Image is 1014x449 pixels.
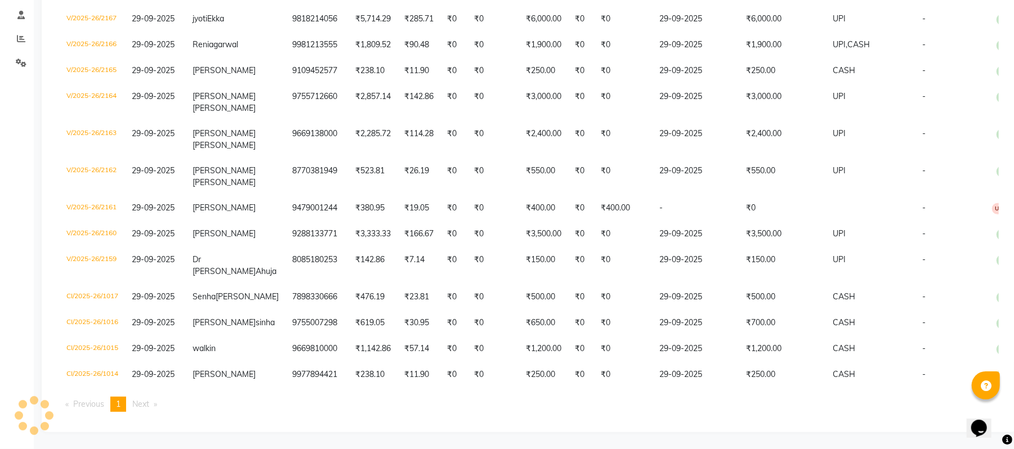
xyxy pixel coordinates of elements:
[132,254,175,264] span: 29-09-2025
[397,362,440,388] td: ₹11.90
[594,336,653,362] td: ₹0
[467,336,519,362] td: ₹0
[132,203,175,213] span: 29-09-2025
[397,6,440,32] td: ₹285.71
[594,121,653,158] td: ₹0
[60,32,125,58] td: V/2025-26/2166
[739,121,826,158] td: ₹2,400.00
[568,336,594,362] td: ₹0
[440,121,467,158] td: ₹0
[193,14,207,24] span: jyoti
[60,247,125,284] td: V/2025-26/2159
[285,32,349,58] td: 9981213555
[397,310,440,336] td: ₹30.95
[594,84,653,121] td: ₹0
[60,336,125,362] td: CI/2025-26/1015
[440,247,467,284] td: ₹0
[519,310,568,336] td: ₹650.00
[132,291,175,302] span: 29-09-2025
[519,247,568,284] td: ₹150.00
[285,362,349,388] td: 9977894421
[467,121,519,158] td: ₹0
[519,6,568,32] td: ₹6,000.00
[285,247,349,284] td: 8085180253
[922,254,926,264] span: -
[519,58,568,84] td: ₹250.00
[739,221,826,247] td: ₹3,500.00
[285,195,349,221] td: 9479001244
[922,291,926,302] span: -
[467,362,519,388] td: ₹0
[132,14,175,24] span: 29-09-2025
[60,58,125,84] td: V/2025-26/2165
[132,343,175,353] span: 29-09-2025
[193,103,256,113] span: [PERSON_NAME]
[397,247,440,284] td: ₹7.14
[594,221,653,247] td: ₹0
[285,84,349,121] td: 9755712660
[922,65,926,75] span: -
[132,228,175,239] span: 29-09-2025
[739,84,826,121] td: ₹3,000.00
[285,58,349,84] td: 9109452577
[568,6,594,32] td: ₹0
[922,91,926,101] span: -
[653,336,739,362] td: 29-09-2025
[568,195,594,221] td: ₹0
[285,284,349,310] td: 7898330666
[440,6,467,32] td: ₹0
[193,39,209,50] span: Reni
[60,158,125,195] td: V/2025-26/2162
[256,266,276,276] span: Ahuja
[568,247,594,284] td: ₹0
[922,228,926,239] span: -
[833,369,855,379] span: CASH
[349,58,397,84] td: ₹238.10
[440,221,467,247] td: ₹0
[60,310,125,336] td: CI/2025-26/1016
[285,158,349,195] td: 8770381949
[519,284,568,310] td: ₹500.00
[594,195,653,221] td: ₹400.00
[653,284,739,310] td: 29-09-2025
[833,65,855,75] span: CASH
[116,399,120,409] span: 1
[349,310,397,336] td: ₹619.05
[739,58,826,84] td: ₹250.00
[440,32,467,58] td: ₹0
[132,128,175,138] span: 29-09-2025
[132,165,175,176] span: 29-09-2025
[594,284,653,310] td: ₹0
[397,121,440,158] td: ₹114.28
[739,310,826,336] td: ₹700.00
[60,121,125,158] td: V/2025-26/2163
[285,310,349,336] td: 9755007298
[922,317,926,327] span: -
[209,39,238,50] span: agarwal
[739,284,826,310] td: ₹500.00
[60,362,125,388] td: CI/2025-26/1014
[349,84,397,121] td: ₹2,857.14
[467,247,519,284] td: ₹0
[440,58,467,84] td: ₹0
[60,6,125,32] td: V/2025-26/2167
[467,284,519,310] td: ₹0
[833,254,846,264] span: UPI
[397,32,440,58] td: ₹90.48
[193,128,256,138] span: [PERSON_NAME]
[739,32,826,58] td: ₹1,900.00
[922,369,926,379] span: -
[132,369,175,379] span: 29-09-2025
[349,221,397,247] td: ₹3,333.33
[397,336,440,362] td: ₹57.14
[594,362,653,388] td: ₹0
[349,247,397,284] td: ₹142.86
[653,310,739,336] td: 29-09-2025
[397,58,440,84] td: ₹11.90
[833,228,846,239] span: UPI
[440,84,467,121] td: ₹0
[568,32,594,58] td: ₹0
[653,195,739,221] td: -
[397,84,440,121] td: ₹142.86
[833,343,855,353] span: CASH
